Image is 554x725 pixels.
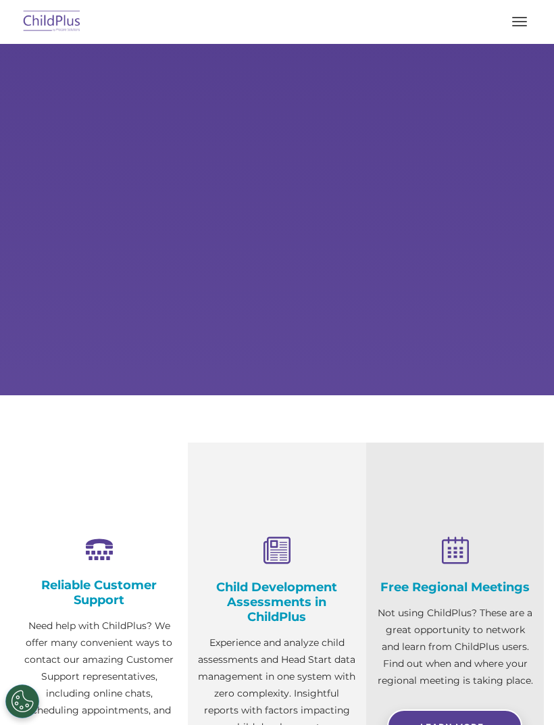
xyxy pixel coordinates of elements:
img: ChildPlus by Procare Solutions [20,6,84,38]
button: Cookies Settings [5,684,39,718]
p: Not using ChildPlus? These are a great opportunity to network and learn from ChildPlus users. Fin... [376,605,534,689]
h4: Child Development Assessments in ChildPlus [198,580,355,624]
h4: Free Regional Meetings [376,580,534,595]
h4: Reliable Customer Support [20,578,178,607]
